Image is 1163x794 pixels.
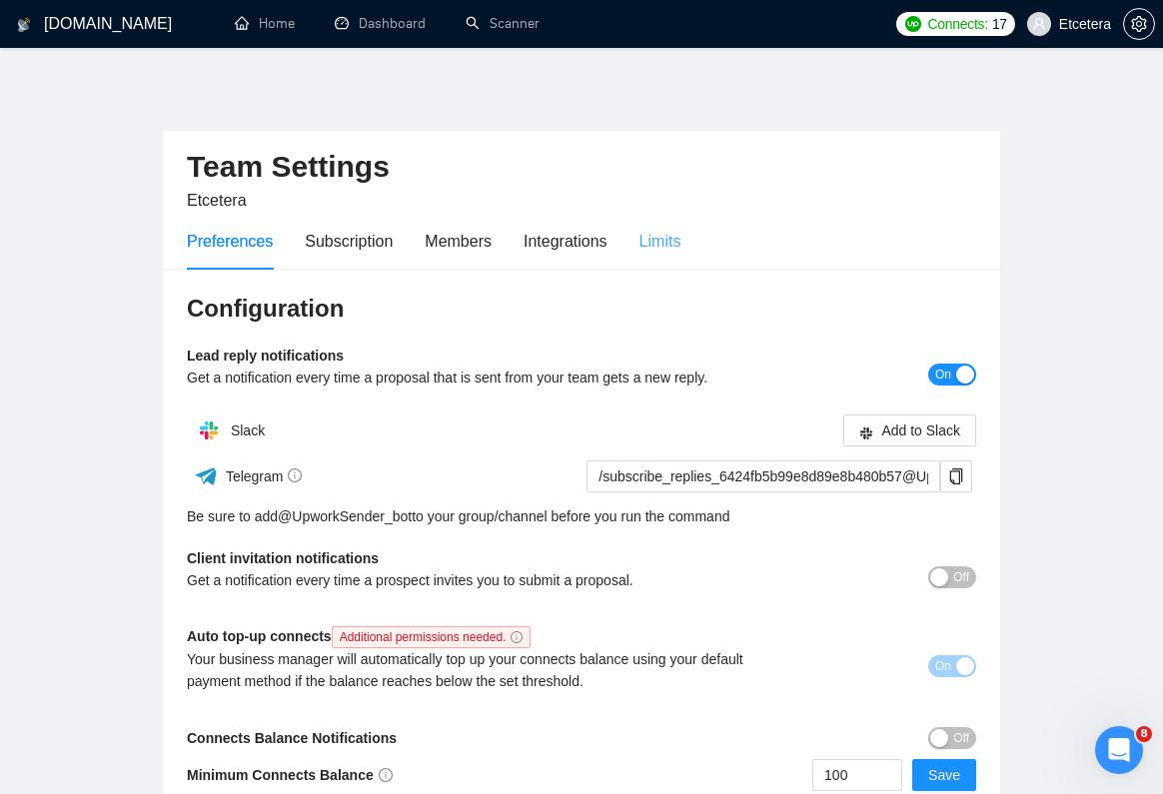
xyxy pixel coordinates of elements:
[524,229,607,254] div: Integrations
[928,13,988,35] span: Connects:
[379,768,393,782] span: info-circle
[332,626,532,648] span: Additional permissions needed.
[187,348,344,364] b: Lead reply notifications
[187,293,976,325] h3: Configuration
[187,229,273,254] div: Preferences
[278,505,412,527] a: @UpworkSender_bot
[187,767,393,783] b: Minimum Connects Balance
[187,147,976,188] h2: Team Settings
[912,759,976,791] button: Save
[1095,726,1143,774] iframe: Intercom live chat
[17,9,31,41] img: logo
[288,468,302,482] span: info-circle
[1123,8,1155,40] button: setting
[881,419,960,441] span: Add to Slack
[1032,17,1046,31] span: user
[194,463,219,488] img: ww3wtPAAAAAElFTkSuQmCC
[187,628,539,644] b: Auto top-up connects
[187,569,779,591] div: Get a notification every time a prospect invites you to submit a proposal.
[305,229,393,254] div: Subscription
[859,425,873,440] span: slack
[425,229,492,254] div: Members
[953,727,969,749] span: Off
[1136,726,1152,742] span: 8
[466,15,540,32] a: searchScanner
[992,13,1007,35] span: 17
[953,566,969,588] span: Off
[639,229,681,254] div: Limits
[187,730,397,746] b: Connects Balance Notifications
[1123,16,1155,32] a: setting
[231,422,265,438] span: Slack
[511,631,523,643] span: info-circle
[843,414,976,446] button: slackAdd to Slack
[226,468,303,484] span: Telegram
[928,764,960,786] span: Save
[187,648,779,692] div: Your business manager will automatically top up your connects balance using your default payment ...
[935,655,951,677] span: On
[335,15,426,32] a: dashboardDashboard
[187,192,247,209] span: Etcetera
[189,410,229,450] img: hpQkSZIkSZIkSZIkSZIkSZIkSZIkSZIkSZIkSZIkSZIkSZIkSZIkSZIkSZIkSZIkSZIkSZIkSZIkSZIkSZIkSZIkSZIkSZIkS...
[905,16,921,32] img: upwork-logo.png
[935,364,951,386] span: On
[235,15,295,32] a: homeHome
[187,505,976,527] div: Be sure to add to your group/channel before you run the command
[1124,16,1154,32] span: setting
[940,460,972,492] button: copy
[941,468,971,484] span: copy
[187,550,379,566] b: Client invitation notifications
[187,367,779,389] div: Get a notification every time a proposal that is sent from your team gets a new reply.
